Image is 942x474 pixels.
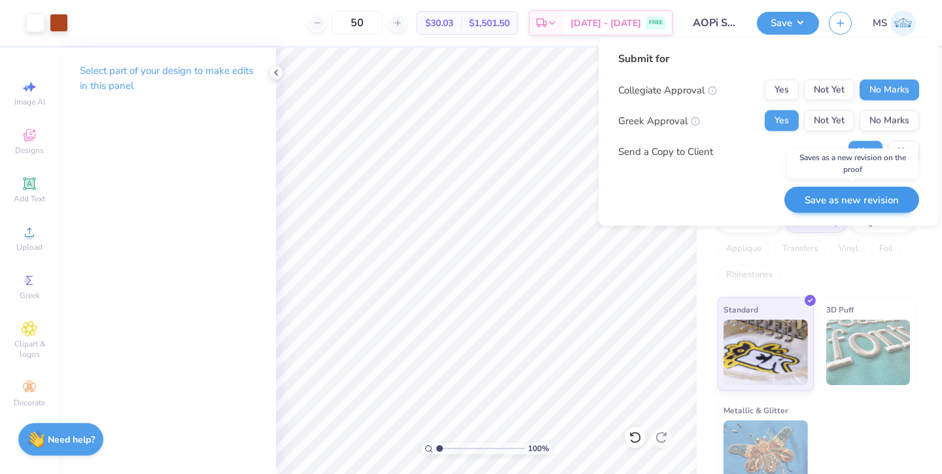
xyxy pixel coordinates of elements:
[570,16,641,30] span: [DATE] - [DATE]
[16,242,43,252] span: Upload
[860,80,919,101] button: No Marks
[765,110,799,131] button: Yes
[873,10,916,36] a: MS
[757,12,819,35] button: Save
[774,239,826,259] div: Transfers
[618,51,919,67] div: Submit for
[618,144,713,159] div: Send a Copy to Client
[718,239,770,259] div: Applique
[724,320,808,385] img: Standard
[804,110,854,131] button: Not Yet
[848,141,882,162] button: Yes
[860,110,919,131] button: No Marks
[7,339,52,360] span: Clipart & logos
[765,80,799,101] button: Yes
[15,145,44,156] span: Designs
[826,320,911,385] img: 3D Puff
[528,443,549,454] span: 100 %
[787,148,918,178] div: Saves as a new revision on the proof
[683,10,747,36] input: Untitled Design
[469,16,510,30] span: $1,501.50
[888,141,919,162] button: No
[718,265,781,285] div: Rhinestones
[873,16,887,31] span: MS
[14,398,45,408] span: Decorate
[48,433,95,446] strong: Need help?
[724,403,788,417] span: Metallic & Glitter
[425,16,453,30] span: $30.03
[784,186,919,213] button: Save as new revision
[871,239,901,259] div: Foil
[618,82,717,97] div: Collegiate Approval
[724,303,758,316] span: Standard
[14,97,45,107] span: Image AI
[20,290,40,301] span: Greek
[649,18,663,27] span: FREE
[826,303,854,316] span: 3D Puff
[830,239,867,259] div: Vinyl
[890,10,916,36] img: Madeline Schoner
[332,11,383,35] input: – –
[618,113,700,128] div: Greek Approval
[14,194,45,204] span: Add Text
[80,63,255,93] p: Select part of your design to make edits in this panel
[804,80,854,101] button: Not Yet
